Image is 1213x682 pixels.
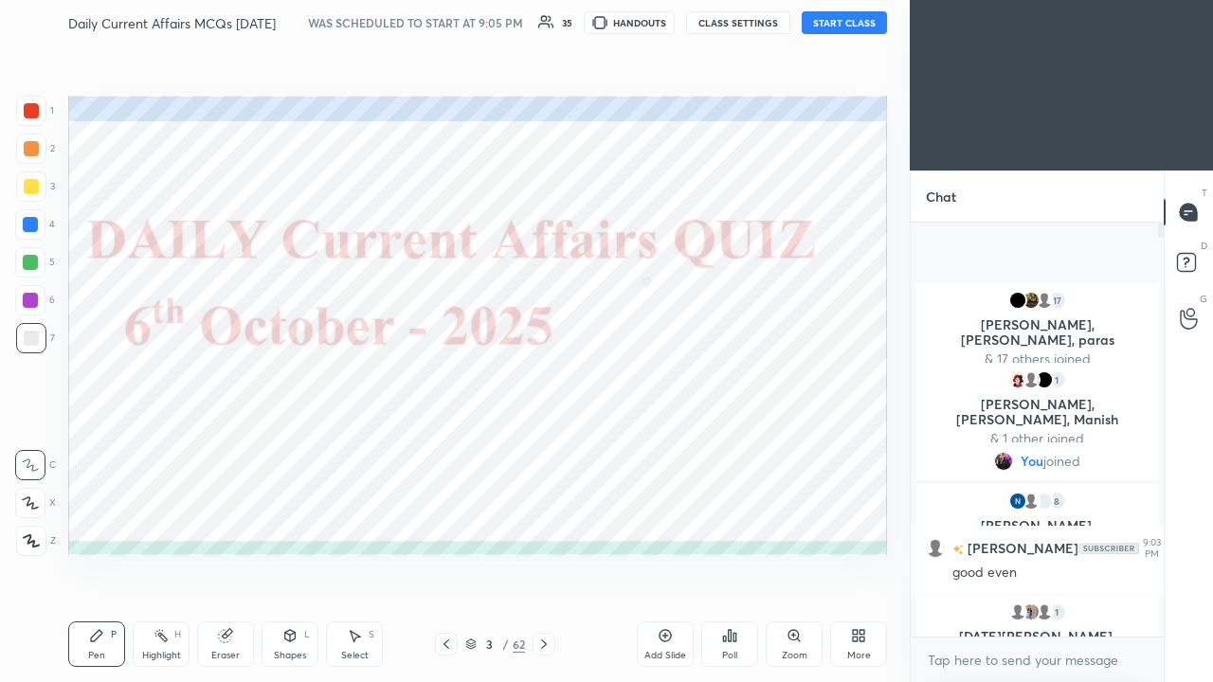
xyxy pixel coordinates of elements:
[686,11,790,34] button: CLASS SETTINGS
[274,651,306,660] div: Shapes
[562,18,572,27] div: 35
[142,651,181,660] div: Highlight
[1008,291,1027,310] img: f0a627360e43455488f25ff84dc034e6.jpg
[802,11,887,34] button: START CLASS
[15,488,56,518] div: X
[308,14,523,31] h5: WAS SCHEDULED TO START AT 9:05 PM
[644,651,686,660] div: Add Slide
[927,397,1148,427] p: [PERSON_NAME], [PERSON_NAME], Manish
[927,351,1148,367] p: & 17 others joined
[1008,492,1027,511] img: 3
[1035,370,1054,389] img: 26db012f0ba848c983838dba00734e19.jpg
[1022,370,1041,389] img: default.png
[1043,454,1080,469] span: joined
[1048,602,1067,621] div: 1
[480,638,499,650] div: 3
[911,171,971,222] p: Chat
[927,518,1148,548] p: [PERSON_NAME], [PERSON_NAME], Mansvi
[1048,291,1067,310] div: 17
[88,651,105,660] div: Pen
[1008,370,1027,389] img: 30734230_8DE37DB0-9027-43CC-A510-CD3E4D78CF72.png
[1200,292,1207,306] p: G
[952,564,1149,583] div: good even
[1022,602,1041,621] img: 855afd1d92364c319136cfefd108851a.jpg
[304,630,310,639] div: L
[994,452,1013,471] img: 9f6b1010237b4dfe9863ee218648695e.jpg
[16,96,54,126] div: 1
[211,651,240,660] div: Eraser
[369,630,374,639] div: S
[16,134,55,164] div: 2
[15,209,55,240] div: 4
[927,629,1148,659] p: [DATE][PERSON_NAME], [PERSON_NAME]
[1201,239,1207,253] p: D
[911,279,1164,637] div: grid
[15,285,55,315] div: 6
[722,651,737,660] div: Poll
[111,630,117,639] div: P
[1202,186,1207,200] p: T
[1035,602,1054,621] img: default.png
[1035,291,1054,310] img: default.png
[1021,454,1043,469] span: You
[16,171,55,202] div: 3
[782,651,807,660] div: Zoom
[15,450,56,480] div: C
[68,14,276,32] h4: Daily Current Affairs MCQs [DATE]
[1035,492,1054,511] img: 3
[952,545,964,555] img: no-rating-badge.077c3623.svg
[341,651,369,660] div: Select
[1048,492,1067,511] div: 8
[513,636,525,653] div: 62
[16,526,56,556] div: Z
[1022,291,1041,310] img: 84153cf2ae12480fab94db78084febe0.jpg
[847,651,871,660] div: More
[174,630,181,639] div: H
[1048,370,1067,389] div: 1
[964,539,1078,559] h6: [PERSON_NAME]
[927,431,1148,446] p: & 1 other joined
[1022,492,1041,511] img: default.png
[16,323,55,353] div: 7
[1143,537,1161,560] div: 9:03 PM
[1078,543,1139,554] img: Yh7BfnbMxzoAAAAASUVORK5CYII=
[926,539,945,558] img: default.png
[503,638,509,650] div: /
[1008,602,1027,621] img: default.png
[927,317,1148,348] p: [PERSON_NAME], [PERSON_NAME], paras
[15,247,55,278] div: 5
[584,11,675,34] button: HANDOUTS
